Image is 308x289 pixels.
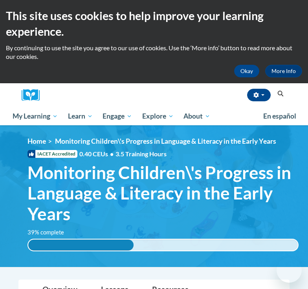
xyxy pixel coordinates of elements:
[63,107,98,125] a: Learn
[103,112,132,121] span: Engage
[110,150,114,157] span: •
[27,162,299,224] span: Monitoring Children\'s Progress in Language & Literacy in the Early Years
[142,112,174,121] span: Explore
[22,89,45,101] img: Logo brand
[6,8,302,40] h2: This site uses cookies to help improve your learning experience.
[22,89,45,101] a: Cox Campus
[7,107,301,125] div: Main menu
[258,108,301,124] a: En español
[27,228,73,237] label: 39% complete
[27,150,77,158] span: IACET Accredited
[265,65,302,77] a: More Info
[115,150,167,157] span: 3.5 Training Hours
[183,112,210,121] span: About
[234,65,259,77] button: Okay
[6,44,302,61] p: By continuing to use the site you agree to our use of cookies. Use the ‘More info’ button to read...
[27,137,46,145] a: Home
[277,258,302,283] iframe: Button to launch messaging window
[263,112,296,120] span: En español
[68,112,93,121] span: Learn
[179,107,216,125] a: About
[137,107,179,125] a: Explore
[28,240,134,251] div: 39% complete
[79,150,115,158] span: 0.40 CEUs
[275,89,286,99] button: Search
[13,112,58,121] span: My Learning
[55,137,276,145] span: Monitoring Children\'s Progress in Language & Literacy in the Early Years
[97,107,137,125] a: Engage
[247,89,271,101] button: Account Settings
[7,107,63,125] a: My Learning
